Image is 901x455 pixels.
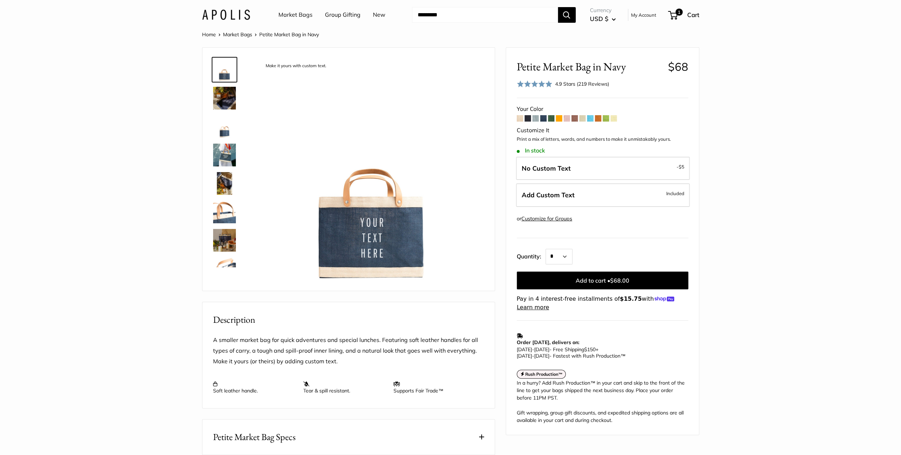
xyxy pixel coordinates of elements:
img: description_Super soft and durable leather handles. [213,200,236,223]
p: A smaller market bag for quick adventures and special lunches. Featuring soft leather handles for... [213,335,484,367]
a: Customize for Groups [521,215,572,222]
a: My Account [631,11,656,19]
button: Petite Market Bag Specs [202,419,495,455]
span: Petite Market Bag Specs [213,430,295,444]
p: Tear & spill resistant. [303,381,386,394]
img: description_Make it yours with custom text. [213,58,236,81]
span: USD $ [590,15,608,22]
img: Petite Market Bag in Navy [213,87,236,109]
span: Petite Market Bag in Navy [259,31,319,38]
span: $68 [668,60,688,74]
p: - Free Shipping + [517,346,685,359]
span: Petite Market Bag in Navy [517,60,663,73]
img: Petite Market Bag in Navy [213,172,236,195]
span: [DATE] [534,346,549,353]
span: - Fastest with Rush Production™ [517,353,625,359]
span: [DATE] [517,353,532,359]
img: description_Inner pocket good for daily drivers. [213,257,236,280]
input: Search... [412,7,558,23]
span: $68.00 [610,277,629,284]
h2: Description [213,313,484,327]
label: Leave Blank [516,157,690,180]
a: description_Super soft and durable leather handles. [212,199,237,225]
div: In a hurry? Add Rush Production™ in your cart and skip to the front of the line to get your bags ... [517,379,688,424]
span: - [532,353,534,359]
a: Petite Market Bag in Navy [212,171,237,196]
img: Petite Market Bag in Navy [213,115,236,138]
iframe: Sign Up via Text for Offers [6,428,76,449]
img: Petite Market Bag in Navy [213,229,236,252]
span: In stock [517,147,545,154]
span: $5 [679,164,684,170]
div: or [517,214,572,224]
button: Search [558,7,576,23]
a: New [373,10,385,20]
span: [DATE] [534,353,549,359]
span: No Custom Text [522,164,571,172]
a: Petite Market Bag in Navy [212,142,237,168]
span: - [532,346,534,353]
a: description_Inner pocket good for daily drivers. [212,256,237,282]
a: Petite Market Bag in Navy [212,85,237,111]
strong: Order [DATE], delivers on: [517,339,579,346]
nav: Breadcrumb [202,30,319,39]
a: Home [202,31,216,38]
span: [DATE] [517,346,532,353]
span: 1 [675,9,682,16]
a: description_Make it yours with custom text. [212,57,237,82]
img: Apolis [202,10,250,20]
a: Group Gifting [325,10,360,20]
p: Soft leather handle. [213,381,296,394]
div: 4.9 Stars (219 Reviews) [517,79,609,89]
a: 1 Cart [669,9,699,21]
button: USD $ [590,13,616,25]
button: Add to cart •$68.00 [517,272,688,289]
a: Petite Market Bag in Navy [212,114,237,139]
div: 4.9 Stars (219 Reviews) [555,80,609,88]
a: Market Bags [223,31,252,38]
label: Add Custom Text [516,183,690,207]
span: Included [666,189,684,198]
span: $150 [584,346,596,353]
span: - [677,162,684,171]
a: Market Bags [278,10,313,20]
strong: Rush Production™ [525,371,563,377]
img: Petite Market Bag in Navy [213,144,236,166]
div: Customize It [517,125,688,136]
span: Currency [590,5,616,15]
div: Your Color [517,104,688,114]
label: Quantity: [517,247,546,264]
img: description_Make it yours with custom text. [259,58,484,283]
p: Supports Fair Trade™ [393,381,477,394]
span: Add Custom Text [522,191,575,199]
span: Cart [687,11,699,18]
div: Make it yours with custom text. [262,61,330,71]
a: Petite Market Bag in Navy [212,227,237,253]
p: Print a mix of letters, words, and numbers to make it unmistakably yours. [517,136,688,143]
